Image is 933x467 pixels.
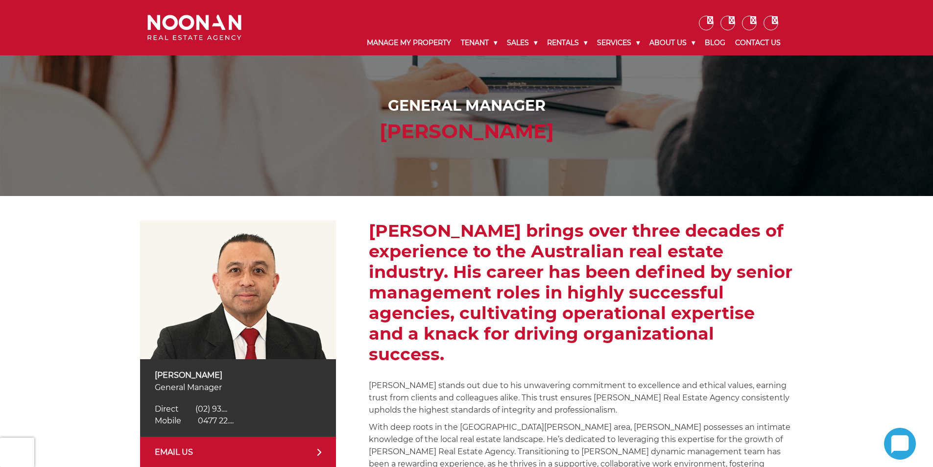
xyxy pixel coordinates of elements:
[147,15,241,41] img: Noonan Real Estate Agency
[645,30,700,55] a: About Us
[198,416,234,425] span: 0477 22....
[502,30,542,55] a: Sales
[195,404,227,414] span: (02) 93....
[369,221,793,365] h2: [PERSON_NAME] brings over three decades of experience to the Australian real estate industry. His...
[730,30,786,55] a: Contact Us
[592,30,645,55] a: Services
[140,221,336,359] img: Martin Reyes
[155,404,179,414] span: Direct
[155,416,181,425] span: Mobile
[155,416,234,425] a: Click to reveal phone number
[150,97,783,115] h1: General Manager
[150,120,783,143] h2: [PERSON_NAME]
[456,30,502,55] a: Tenant
[369,379,793,416] p: [PERSON_NAME] stands out due to his unwavering commitment to excellence and ethical values, earni...
[542,30,592,55] a: Rentals
[700,30,730,55] a: Blog
[362,30,456,55] a: Manage My Property
[155,369,321,381] p: [PERSON_NAME]
[155,381,321,393] p: General Manager
[155,404,227,414] a: Click to reveal phone number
